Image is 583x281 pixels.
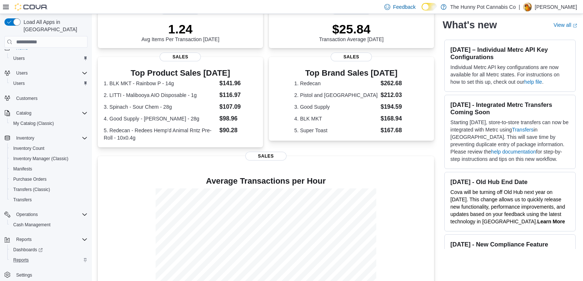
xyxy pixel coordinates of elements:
dd: $116.97 [220,91,257,100]
h3: Top Brand Sales [DATE] [294,69,408,78]
h3: [DATE] - Integrated Metrc Transfers Coming Soon [451,101,569,116]
h2: What's new [443,19,497,31]
button: Transfers [7,195,90,205]
span: Users [13,80,25,86]
span: Customers [16,96,38,101]
span: My Catalog (Classic) [10,119,88,128]
div: Andy Ramgobin [523,3,532,11]
span: Sales [245,152,287,161]
dd: $141.96 [220,79,257,88]
a: Cash Management [10,220,53,229]
button: Catalog [13,109,34,118]
a: Dashboards [7,245,90,255]
span: Inventory Count [10,144,88,153]
a: Users [10,54,28,63]
span: Catalog [13,109,88,118]
dt: 4. BLK MKT [294,115,378,122]
span: Cash Management [13,222,50,228]
a: Transfers [512,127,534,133]
span: Sales [331,53,372,61]
button: Inventory Count [7,143,90,154]
dt: 2. LITTI - Malibooya AIO Disposable - 1g [104,91,217,99]
a: Reports [10,256,32,264]
h4: Average Transactions per Hour [104,177,428,185]
button: Users [13,69,31,78]
span: Customers [13,94,88,103]
dt: 3. Good Supply [294,103,378,111]
span: Manifests [13,166,32,172]
dt: 5. Super Toast [294,127,378,134]
button: Manifests [7,164,90,174]
span: Inventory Count [13,145,45,151]
dt: 1. Redecan [294,80,378,87]
span: Transfers [13,197,32,203]
dd: $90.28 [220,126,257,135]
dt: 1. BLK MKT - Rainbow P - 14g [104,80,217,87]
span: Inventory Manager (Classic) [10,154,88,163]
button: Reports [1,234,90,245]
span: Users [13,69,88,78]
span: Reports [13,257,29,263]
p: The Hunny Pot Cannabis Co [450,3,516,11]
span: Settings [13,270,88,280]
span: Cash Management [10,220,88,229]
span: Transfers [10,195,88,204]
button: Catalog [1,108,90,118]
a: Settings [13,271,35,280]
span: Operations [13,210,88,219]
a: Manifests [10,165,35,173]
span: Manifests [10,165,88,173]
a: Inventory Count [10,144,47,153]
p: [PERSON_NAME] [535,3,577,11]
span: Sales [160,53,201,61]
dd: $194.59 [381,102,409,111]
span: Reports [13,235,88,244]
button: Reports [7,255,90,265]
p: 1.24 [141,22,219,36]
strong: Learn More [537,219,565,224]
h3: Top Product Sales [DATE] [104,69,257,78]
dt: 5. Redecan - Redees Hemp'd Animal Rntz Pre-Roll - 10x0.4g [104,127,217,141]
a: help file [524,79,542,85]
dd: $262.68 [381,79,409,88]
dd: $98.96 [220,114,257,123]
button: Inventory [1,133,90,143]
span: Inventory [16,135,34,141]
button: Customers [1,93,90,104]
span: Users [10,79,88,88]
a: View allExternal link [554,22,577,28]
svg: External link [573,23,577,28]
button: Users [1,68,90,78]
p: Individual Metrc API key configurations are now available for all Metrc states. For instructions ... [451,64,569,86]
dd: $168.94 [381,114,409,123]
p: $25.84 [319,22,384,36]
dd: $212.03 [381,91,409,100]
input: Dark Mode [422,3,437,11]
img: Cova [15,3,48,11]
span: Inventory Manager (Classic) [13,156,68,162]
h3: [DATE] – Individual Metrc API Key Configurations [451,46,569,61]
a: help documentation [491,149,536,155]
a: My Catalog (Classic) [10,119,57,128]
dt: 3. Spinach - Sour Chem - 28g [104,103,217,111]
button: Operations [1,209,90,220]
p: | [519,3,520,11]
span: Dashboards [13,247,43,253]
span: Purchase Orders [10,175,88,184]
a: Users [10,79,28,88]
button: Settings [1,270,90,280]
dt: 2. Pistol and [GEOGRAPHIC_DATA] [294,91,378,99]
span: Users [10,54,88,63]
a: Transfers [10,195,35,204]
a: Customers [13,94,40,103]
span: Users [16,70,28,76]
span: Catalog [16,110,31,116]
span: Transfers (Classic) [13,187,50,192]
span: Operations [16,212,38,217]
div: Avg Items Per Transaction [DATE] [141,22,219,42]
dd: $107.09 [220,102,257,111]
button: Cash Management [7,220,90,230]
a: Purchase Orders [10,175,50,184]
button: Users [7,53,90,64]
